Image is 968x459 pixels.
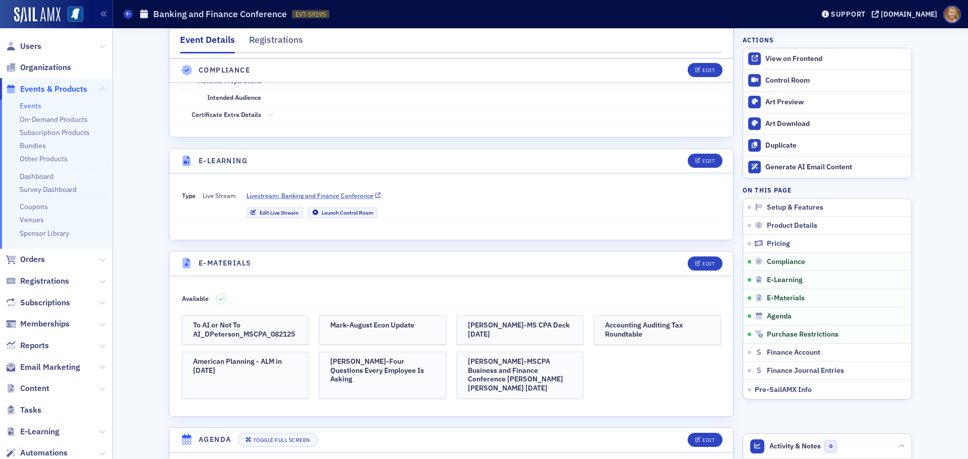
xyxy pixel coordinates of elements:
a: American Planning - ALM in [DATE] [182,352,309,399]
span: Compliance [767,257,805,267]
a: Users [6,41,41,52]
span: Subscriptions [20,297,70,308]
a: [PERSON_NAME]-MSCPA Business and Finance Conference [PERSON_NAME] [PERSON_NAME] [DATE] [457,352,584,399]
a: Venues [20,215,44,224]
span: Orders [20,254,45,265]
span: Activity & Notes [769,441,821,451]
a: View Homepage [60,7,83,24]
span: Organizations [20,62,71,73]
span: Pre-SailAMX Info [755,385,812,394]
h4: E-Learning [199,156,248,166]
span: 0 [824,440,837,452]
a: Organizations [6,62,71,73]
a: Launch Control Room [309,208,377,218]
a: On-Demand Products [20,115,88,124]
div: [DOMAIN_NAME] [881,10,937,19]
a: Reports [6,340,49,351]
span: EVT-59195 [295,10,326,19]
span: E-Materials [767,294,805,303]
a: Orders [6,254,45,265]
h1: Banking and Finance Conference [153,8,287,20]
span: Finance Journal Entries [767,366,844,375]
div: Registrations [249,33,303,52]
span: Type [182,191,196,200]
a: Automations [6,447,68,458]
span: Product Details [767,221,817,230]
a: [PERSON_NAME]-Four Questions Every Employee Is Asking [319,352,446,399]
div: Toggle Full Screen [253,437,310,443]
button: Duplicate [743,135,912,156]
a: Tasks [6,405,41,416]
div: View on Frontend [765,54,906,63]
button: Toggle Full Screen [238,433,318,447]
h4: On this page [743,185,912,194]
a: Events [20,101,41,110]
a: Events & Products [6,84,87,95]
a: Livestream: Banking and Finance Conference [247,191,381,200]
a: Art Preview [743,91,912,113]
div: Generate AI Email Content [765,163,906,172]
span: Pricing [767,239,790,248]
button: Generate AI Email Content [743,156,912,178]
h3: American Planning - ALM in [DATE] [193,357,298,375]
span: E-Learning [767,276,803,285]
span: Purchase Restrictions [767,330,838,339]
a: Coupons [20,202,48,211]
a: Art Download [743,113,912,135]
button: Edit [688,256,722,271]
button: Edit [688,63,722,78]
span: Events & Products [20,84,87,95]
h3: [PERSON_NAME]-MSCPA Business and Finance Conference [PERSON_NAME] [PERSON_NAME] [DATE] [468,357,573,392]
span: Finance Account [767,348,820,357]
a: Subscriptions [6,297,70,308]
span: E-Learning [20,426,59,437]
div: Edit [702,261,715,267]
a: Sponsor Library [20,229,69,238]
div: Art Download [765,119,906,128]
span: Tasks [20,405,41,416]
span: Email Marketing [20,362,80,373]
span: Content [20,383,49,394]
span: Users [20,41,41,52]
a: Registrations [6,276,69,287]
div: Support [831,10,866,19]
a: Subscription Products [20,128,90,137]
img: SailAMX [14,7,60,23]
h4: Compliance [199,65,250,76]
button: Edit [688,433,722,447]
span: Available [182,294,209,302]
span: Memberships [20,318,70,330]
h3: To AI or Not To AI_DPeterson_MSCPA_082125 [193,321,298,339]
span: Setup & Features [767,203,823,212]
a: Accounting Auditing Tax Roundtable [594,315,721,345]
div: Duplicate [765,141,906,150]
button: [DOMAIN_NAME] [872,11,941,18]
a: To AI or Not To AI_DPeterson_MSCPA_082125 [182,315,309,345]
a: Other Products [20,154,68,163]
div: Edit [702,68,715,74]
a: Email Marketing [6,362,80,373]
h4: Actions [743,35,774,44]
span: Reports [20,340,49,351]
img: SailAMX [68,7,83,22]
h4: E-Materials [199,258,251,269]
a: E-Learning [6,426,59,437]
a: Survey Dashboard [20,185,77,194]
div: Event Details [180,33,235,53]
h3: [PERSON_NAME]-Four Questions Every Employee Is Asking [330,357,435,384]
a: Memberships [6,318,70,330]
span: — [268,110,273,118]
div: Control Room [765,76,906,85]
span: Automations [20,447,68,458]
span: Registrations [20,276,69,287]
h3: Accounting Auditing Tax Roundtable [605,321,710,339]
span: Intended Audience [207,93,261,101]
span: Livestream: Banking and Finance Conference [247,191,374,200]
div: Art Preview [765,98,906,107]
a: Bundles [20,141,46,150]
a: Edit Live Stream [247,208,302,218]
a: Content [6,383,49,394]
button: Edit [688,154,722,168]
span: Live Stream [203,191,236,218]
